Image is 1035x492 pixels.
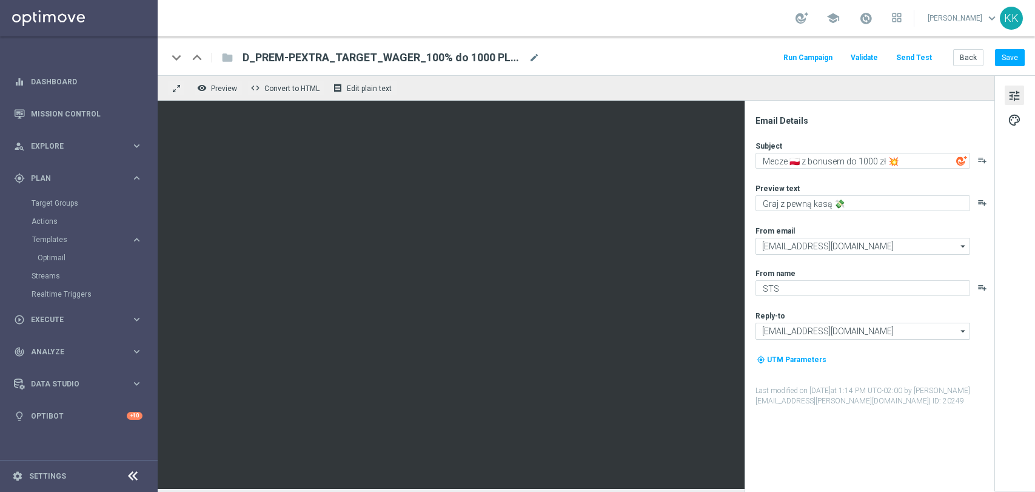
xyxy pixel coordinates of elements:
[250,83,260,93] span: code
[13,141,143,151] button: person_search Explore keyboard_arrow_right
[131,172,142,184] i: keyboard_arrow_right
[755,184,800,194] label: Preview text
[956,155,967,166] img: optiGenie.svg
[755,323,970,340] input: kontakt@sts.pl
[31,348,131,356] span: Analyze
[757,356,765,364] i: my_location
[14,173,131,184] div: Plan
[755,141,782,151] label: Subject
[333,83,343,93] i: receipt
[953,49,983,66] button: Back
[131,346,142,357] i: keyboard_arrow_right
[194,80,243,96] button: remove_red_eye Preview
[977,283,987,292] button: playlist_add
[131,140,142,152] i: keyboard_arrow_right
[977,155,987,165] button: playlist_add
[755,269,796,278] label: From name
[929,397,964,405] span: | ID: 20249
[14,411,25,422] i: lightbulb
[32,235,143,244] button: Templates keyboard_arrow_right
[131,314,142,325] i: keyboard_arrow_right
[14,98,142,130] div: Mission Control
[31,175,131,182] span: Plan
[13,379,143,389] button: Data Studio keyboard_arrow_right
[849,50,880,66] button: Validate
[32,271,126,281] a: Streams
[957,323,970,339] i: arrow_drop_down
[32,217,126,226] a: Actions
[755,386,993,406] label: Last modified on [DATE] at 1:14 PM UTC-02:00 by [PERSON_NAME][EMAIL_ADDRESS][PERSON_NAME][DOMAIN_...
[31,98,142,130] a: Mission Control
[14,141,25,152] i: person_search
[1000,7,1023,30] div: KK
[851,53,878,62] span: Validate
[14,173,25,184] i: gps_fixed
[264,84,320,93] span: Convert to HTML
[14,314,25,325] i: play_circle_outline
[985,12,999,25] span: keyboard_arrow_down
[131,234,142,246] i: keyboard_arrow_right
[32,289,126,299] a: Realtime Triggers
[32,194,156,212] div: Target Groups
[755,311,785,321] label: Reply-to
[38,249,156,267] div: Optimail
[14,66,142,98] div: Dashboard
[31,316,131,323] span: Execute
[1005,110,1024,129] button: palette
[755,238,970,255] input: oferta@sts.pl
[957,238,970,254] i: arrow_drop_down
[13,411,143,421] button: lightbulb Optibot +10
[211,84,237,93] span: Preview
[243,50,524,65] span: D_PREM-PEXTRA_TARGET_WAGER_100% do 1000 PLN_PLMECZE_040925
[14,76,25,87] i: equalizer
[14,141,131,152] div: Explore
[14,346,131,357] div: Analyze
[926,9,1000,27] a: [PERSON_NAME]keyboard_arrow_down
[755,226,795,236] label: From email
[32,212,156,231] div: Actions
[13,347,143,357] button: track_changes Analyze keyboard_arrow_right
[127,412,142,420] div: +10
[894,50,934,66] button: Send Test
[13,77,143,87] button: equalizer Dashboard
[14,346,25,357] i: track_changes
[13,174,143,183] button: gps_fixed Plan keyboard_arrow_right
[330,80,397,96] button: receipt Edit plain text
[32,285,156,303] div: Realtime Triggers
[32,231,156,267] div: Templates
[13,315,143,325] button: play_circle_outline Execute keyboard_arrow_right
[131,378,142,389] i: keyboard_arrow_right
[31,66,142,98] a: Dashboard
[347,84,392,93] span: Edit plain text
[1005,86,1024,105] button: tune
[13,109,143,119] button: Mission Control
[197,83,207,93] i: remove_red_eye
[14,400,142,432] div: Optibot
[14,379,131,389] div: Data Studio
[32,236,119,243] span: Templates
[1008,112,1021,128] span: palette
[755,115,993,126] div: Email Details
[782,50,834,66] button: Run Campaign
[767,356,826,364] span: UTM Parameters
[755,353,828,366] button: my_location UTM Parameters
[29,473,66,480] a: Settings
[32,198,126,208] a: Target Groups
[14,314,131,325] div: Execute
[1008,88,1021,104] span: tune
[529,52,540,63] span: mode_edit
[977,198,987,207] button: playlist_add
[31,143,131,150] span: Explore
